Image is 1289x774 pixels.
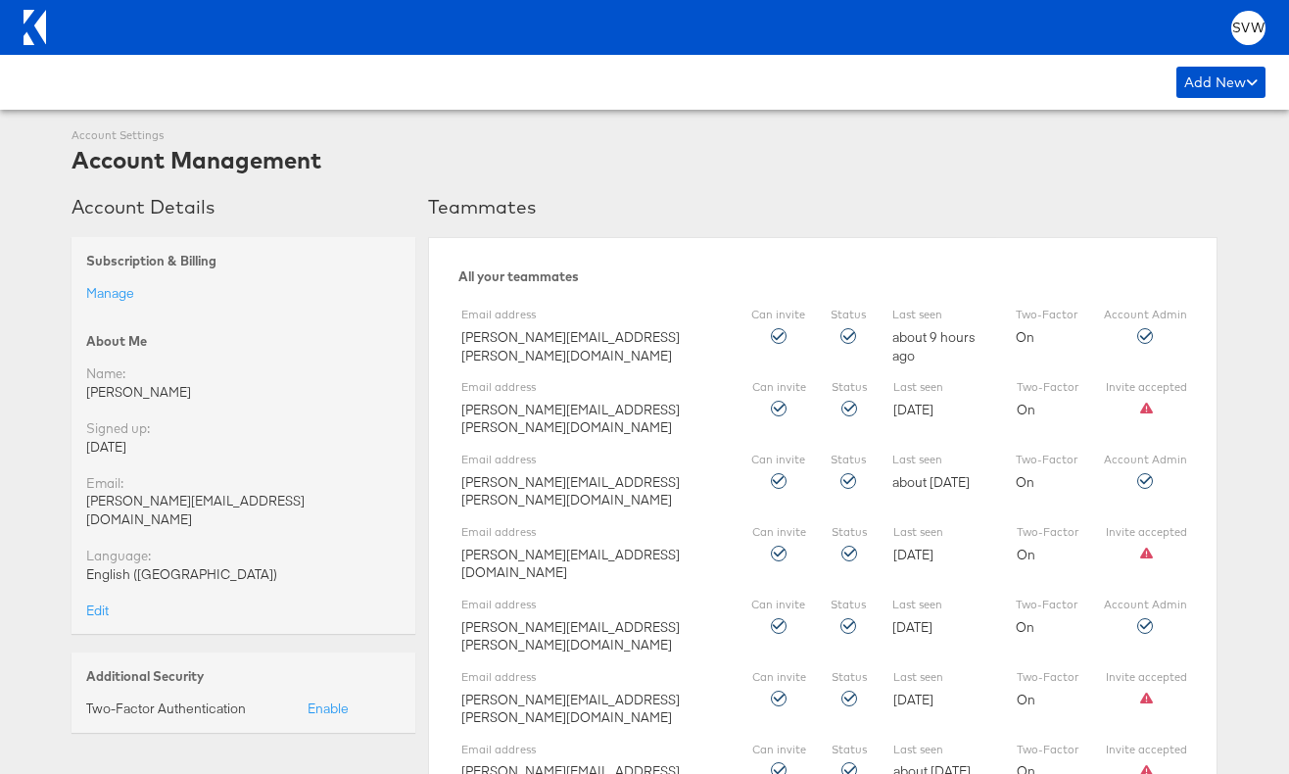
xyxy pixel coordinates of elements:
label: Last seen [893,743,991,758]
div: English ([GEOGRAPHIC_DATA]) [86,565,401,584]
div: On [1017,380,1079,418]
label: Status [832,380,867,396]
div: Two-Factor Authentication [86,700,256,718]
span: SVW [1232,22,1265,34]
label: Account Admin [1104,598,1187,613]
div: [PERSON_NAME] [86,383,401,402]
label: Last seen [892,308,990,323]
div: [DATE] [892,598,990,636]
div: about [DATE] [892,453,990,491]
div: On [1017,670,1079,708]
label: Two-Factor [1017,380,1079,396]
label: Email: [86,474,123,493]
div: [DATE] [893,525,991,563]
label: Email address [461,670,726,686]
div: [PERSON_NAME][EMAIL_ADDRESS][PERSON_NAME][DOMAIN_NAME] [461,598,726,654]
label: Invite accepted [1106,670,1187,686]
label: Status [832,670,867,686]
label: Last seen [893,525,991,541]
label: Email address [461,380,726,396]
div: On [1016,453,1078,491]
label: Last seen [892,453,990,468]
div: [DATE] [86,438,401,457]
label: Last seen [893,380,991,396]
div: Additional Security [86,667,401,686]
div: [PERSON_NAME][EMAIL_ADDRESS][DOMAIN_NAME] [461,525,726,582]
a: Edit [86,602,109,620]
label: Signed up: [86,419,150,438]
label: Email address [461,743,726,758]
label: Status [831,308,866,323]
label: Account Admin [1104,308,1187,323]
label: Language: [86,547,151,565]
div: Add New [1176,67,1265,98]
label: Status [831,453,866,468]
label: Can invite [752,380,806,396]
div: Account Management [72,143,321,176]
label: Status [832,743,867,758]
div: about 9 hours ago [892,308,990,364]
label: Two-Factor [1017,670,1079,686]
div: On [1017,525,1079,563]
div: About Me [86,332,401,351]
div: On [1016,308,1078,346]
label: Can invite [751,453,805,468]
label: Can invite [751,308,805,323]
div: [DATE] [893,670,991,708]
label: Can invite [752,670,806,686]
label: Two-Factor [1017,525,1079,541]
div: [PERSON_NAME][EMAIL_ADDRESS][PERSON_NAME][DOMAIN_NAME] [461,453,726,509]
label: Last seen [892,598,990,613]
div: Account Settings [72,128,321,144]
label: Status [831,598,866,613]
div: On [1016,598,1078,636]
label: Email address [461,525,726,541]
div: All your teammates [458,267,1187,286]
label: Account Admin [1104,453,1187,468]
label: Invite accepted [1106,743,1187,758]
div: [PERSON_NAME][EMAIL_ADDRESS][PERSON_NAME][DOMAIN_NAME] [461,670,726,727]
label: Two-Factor [1016,308,1078,323]
label: Email address [461,453,726,468]
div: [PERSON_NAME][EMAIL_ADDRESS][PERSON_NAME][DOMAIN_NAME] [461,308,726,364]
label: Email address [461,308,726,323]
label: Two-Factor [1017,743,1079,758]
label: Two-Factor [1016,453,1078,468]
div: Subscription & Billing [86,252,401,270]
div: [PERSON_NAME][EMAIL_ADDRESS][DOMAIN_NAME] [86,492,401,528]
label: Email address [461,598,726,613]
a: Manage [86,284,134,302]
label: Status [832,525,867,541]
label: Can invite [752,525,806,541]
label: Invite accepted [1106,525,1187,541]
div: [DATE] [893,380,991,418]
div: [PERSON_NAME][EMAIL_ADDRESS][PERSON_NAME][DOMAIN_NAME] [461,380,726,437]
label: Invite accepted [1106,380,1187,396]
a: Enable [308,700,349,717]
label: Last seen [893,670,991,686]
label: Can invite [751,598,805,613]
h3: Account Details [72,195,415,218]
label: Name: [86,364,125,383]
label: Two-Factor [1016,598,1078,613]
h3: Teammates [428,195,1217,218]
label: Can invite [752,743,806,758]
